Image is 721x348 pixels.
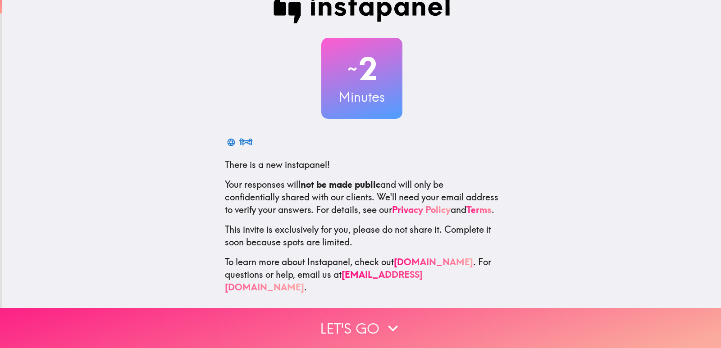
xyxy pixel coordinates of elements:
[321,87,402,106] h3: Minutes
[321,50,402,87] h2: 2
[392,204,451,215] a: Privacy Policy
[225,133,256,151] button: हिन्दी
[225,256,499,294] p: To learn more about Instapanel, check out . For questions or help, email us at .
[239,136,252,149] div: हिन्दी
[225,269,423,293] a: [EMAIL_ADDRESS][DOMAIN_NAME]
[346,55,359,82] span: ~
[225,159,330,170] span: There is a new instapanel!
[225,178,499,216] p: Your responses will and will only be confidentially shared with our clients. We'll need your emai...
[225,223,499,249] p: This invite is exclusively for you, please do not share it. Complete it soon because spots are li...
[466,204,492,215] a: Terms
[394,256,473,267] a: [DOMAIN_NAME]
[301,179,380,190] b: not be made public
